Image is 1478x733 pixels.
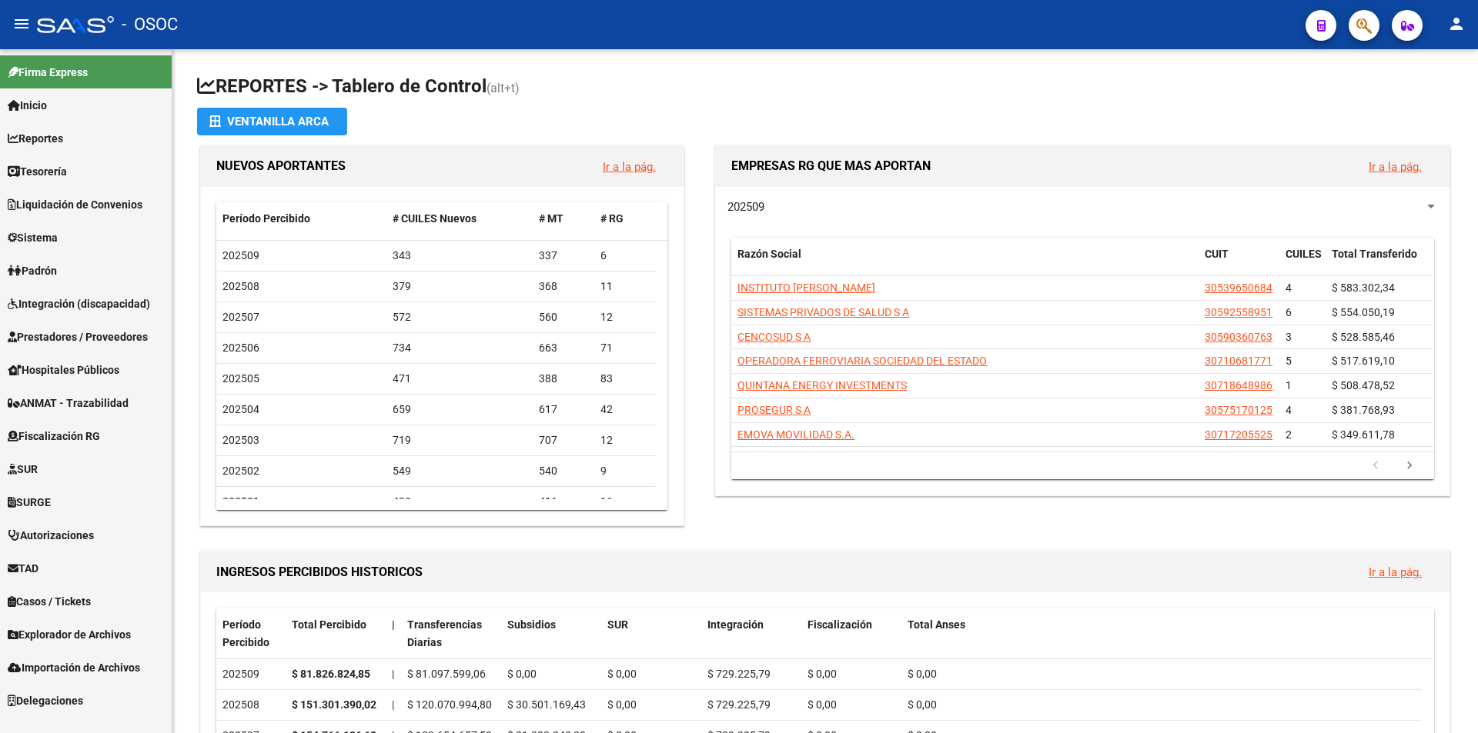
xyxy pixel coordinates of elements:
[1326,238,1433,288] datatable-header-cell: Total Transferido
[607,618,628,631] span: SUR
[600,493,650,511] div: 16
[8,362,119,378] span: Hospitales Públicos
[8,659,140,676] span: Importación de Archivos
[1205,379,1272,391] span: 30718648986
[197,74,1453,101] h1: REPORTES -> Tablero de Control
[8,262,57,279] span: Padrón
[594,202,656,235] datatable-header-cell: # RG
[222,212,310,225] span: Período Percibido
[386,608,401,659] datatable-header-cell: |
[600,308,650,326] div: 12
[539,493,588,511] div: 416
[701,608,801,659] datatable-header-cell: Integración
[501,608,601,659] datatable-header-cell: Subsidios
[1332,248,1417,260] span: Total Transferido
[600,370,650,388] div: 83
[1395,458,1424,475] a: go to next page
[908,668,937,680] span: $ 0,00
[607,668,637,680] span: $ 0,00
[8,130,63,147] span: Reportes
[507,668,537,680] span: $ 0,00
[1332,428,1395,441] span: $ 349.611,78
[1286,428,1292,441] span: 2
[1286,355,1292,367] span: 5
[1286,404,1292,416] span: 4
[727,200,764,214] span: 202509
[407,668,486,680] span: $ 81.097.599,06
[386,202,533,235] datatable-header-cell: # CUILES Nuevos
[393,493,527,511] div: 432
[8,428,100,445] span: Fiscalización RG
[1205,306,1272,318] span: 30592558951
[197,108,347,135] button: Ventanilla ARCA
[539,370,588,388] div: 388
[292,668,370,680] strong: $ 81.826.824,85
[1279,238,1326,288] datatable-header-cell: CUILES
[1205,428,1272,441] span: 30717205525
[222,280,259,292] span: 202508
[603,160,656,174] a: Ir a la pág.
[407,618,482,648] span: Transferencias Diarias
[8,560,38,577] span: TAD
[808,618,872,631] span: Fiscalización
[393,370,527,388] div: 471
[1369,160,1422,174] a: Ir a la pág.
[600,212,624,225] span: # RG
[393,339,527,357] div: 734
[216,608,286,659] datatable-header-cell: Período Percibido
[8,97,47,114] span: Inicio
[487,81,520,95] span: (alt+t)
[901,608,1422,659] datatable-header-cell: Total Anses
[8,494,51,511] span: SURGE
[1286,306,1292,318] span: 6
[393,278,527,295] div: 379
[539,247,588,265] div: 337
[1447,15,1466,33] mat-icon: person
[539,278,588,295] div: 368
[1361,458,1390,475] a: go to previous page
[1332,379,1395,391] span: $ 508.478,52
[392,618,395,631] span: |
[286,608,386,659] datatable-header-cell: Total Percibido
[1332,355,1395,367] span: $ 517.619,10
[507,698,586,711] span: $ 30.501.169,43
[12,15,31,33] mat-icon: menu
[737,282,875,294] span: INSTITUTO [PERSON_NAME]
[1205,248,1229,260] span: CUIT
[8,229,58,246] span: Sistema
[600,431,650,449] div: 12
[908,698,937,711] span: $ 0,00
[600,247,650,265] div: 6
[222,495,259,508] span: 202501
[1332,331,1395,343] span: $ 528.585,46
[539,431,588,449] div: 707
[539,308,588,326] div: 560
[8,163,67,180] span: Tesorería
[222,249,259,262] span: 202509
[393,401,527,418] div: 659
[1356,558,1434,586] button: Ir a la pág.
[533,202,594,235] datatable-header-cell: # MT
[393,247,527,265] div: 343
[8,692,83,709] span: Delegaciones
[8,395,129,411] span: ANMAT - Trazabilidad
[737,404,811,416] span: PROSEGUR S A
[1369,565,1422,579] a: Ir a la pág.
[8,295,150,312] span: Integración (discapacidad)
[590,152,668,181] button: Ir a la pág.
[1426,681,1463,718] iframe: Intercom live chat
[1205,355,1272,367] span: 30710681771
[8,64,88,81] span: Firma Express
[393,212,477,225] span: # CUILES Nuevos
[209,108,335,135] div: Ventanilla ARCA
[707,698,771,711] span: $ 729.225,79
[392,668,394,680] span: |
[393,462,527,480] div: 549
[737,248,801,260] span: Razón Social
[407,698,492,711] span: $ 120.070.994,80
[222,311,259,323] span: 202507
[539,339,588,357] div: 663
[401,608,501,659] datatable-header-cell: Transferencias Diarias
[731,238,1199,288] datatable-header-cell: Razón Social
[737,306,909,318] span: SISTEMAS PRIVADOS DE SALUD S A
